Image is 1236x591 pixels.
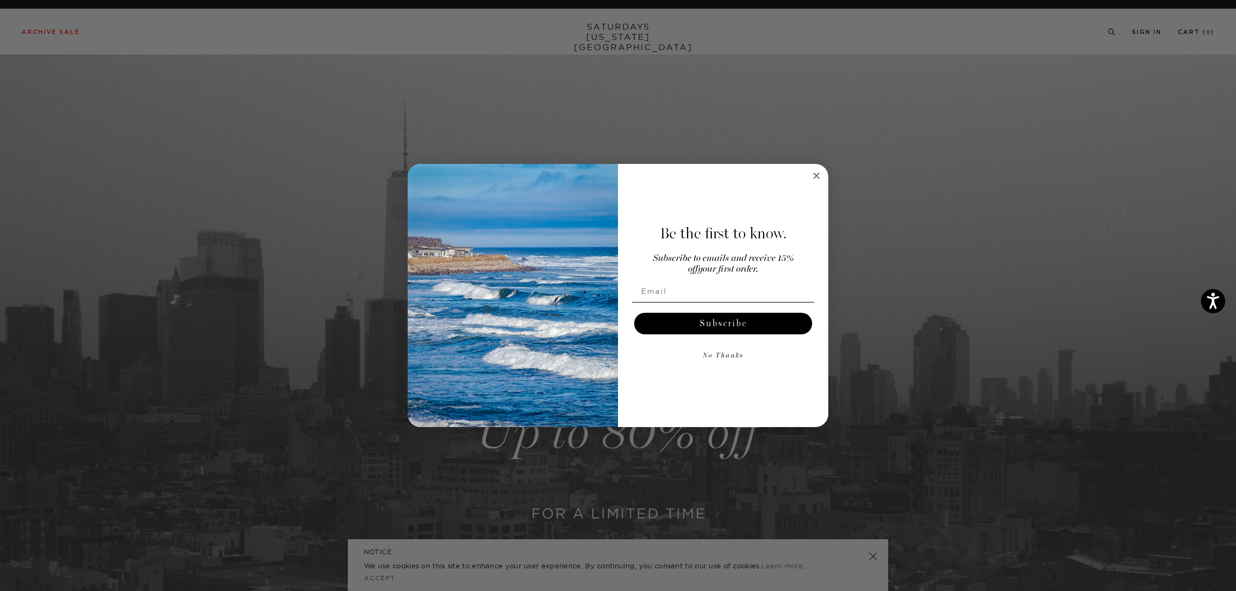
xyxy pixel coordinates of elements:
[632,302,814,303] img: underline
[632,345,814,367] button: No Thanks
[634,313,812,334] button: Subscribe
[698,265,758,274] span: your first order.
[810,169,823,182] button: Close dialog
[660,224,787,243] span: Be the first to know.
[688,265,698,274] span: off
[653,254,794,263] span: Subscribe to emails and receive 15%
[632,280,814,302] input: Email
[408,164,618,427] img: 125c788d-000d-4f3e-b05a-1b92b2a23ec9.jpeg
